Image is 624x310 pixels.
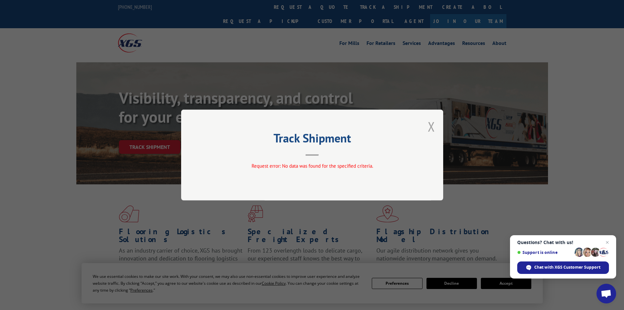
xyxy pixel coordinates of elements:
[517,240,609,245] span: Questions? Chat with us!
[534,264,600,270] span: Chat with XGS Customer Support
[603,238,611,246] span: Close chat
[428,118,435,135] button: Close modal
[251,163,373,169] span: Request error: No data was found for the specified criteria.
[517,261,609,274] div: Chat with XGS Customer Support
[596,284,616,303] div: Open chat
[517,250,572,255] span: Support is online
[214,134,410,146] h2: Track Shipment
